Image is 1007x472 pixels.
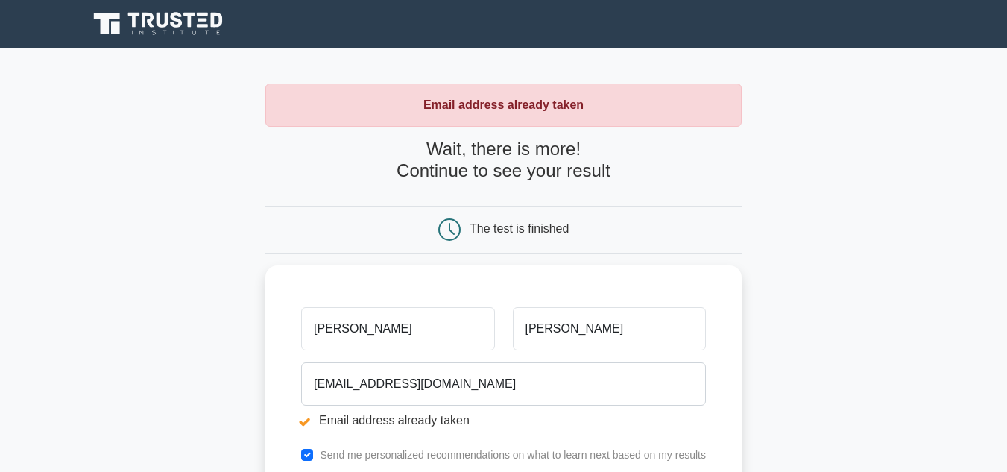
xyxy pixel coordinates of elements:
[470,222,569,235] div: The test is finished
[301,362,706,406] input: Email
[513,307,706,350] input: Last name
[423,98,584,111] strong: Email address already taken
[301,412,706,429] li: Email address already taken
[320,449,706,461] label: Send me personalized recommendations on what to learn next based on my results
[265,139,742,182] h4: Wait, there is more! Continue to see your result
[301,307,494,350] input: First name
